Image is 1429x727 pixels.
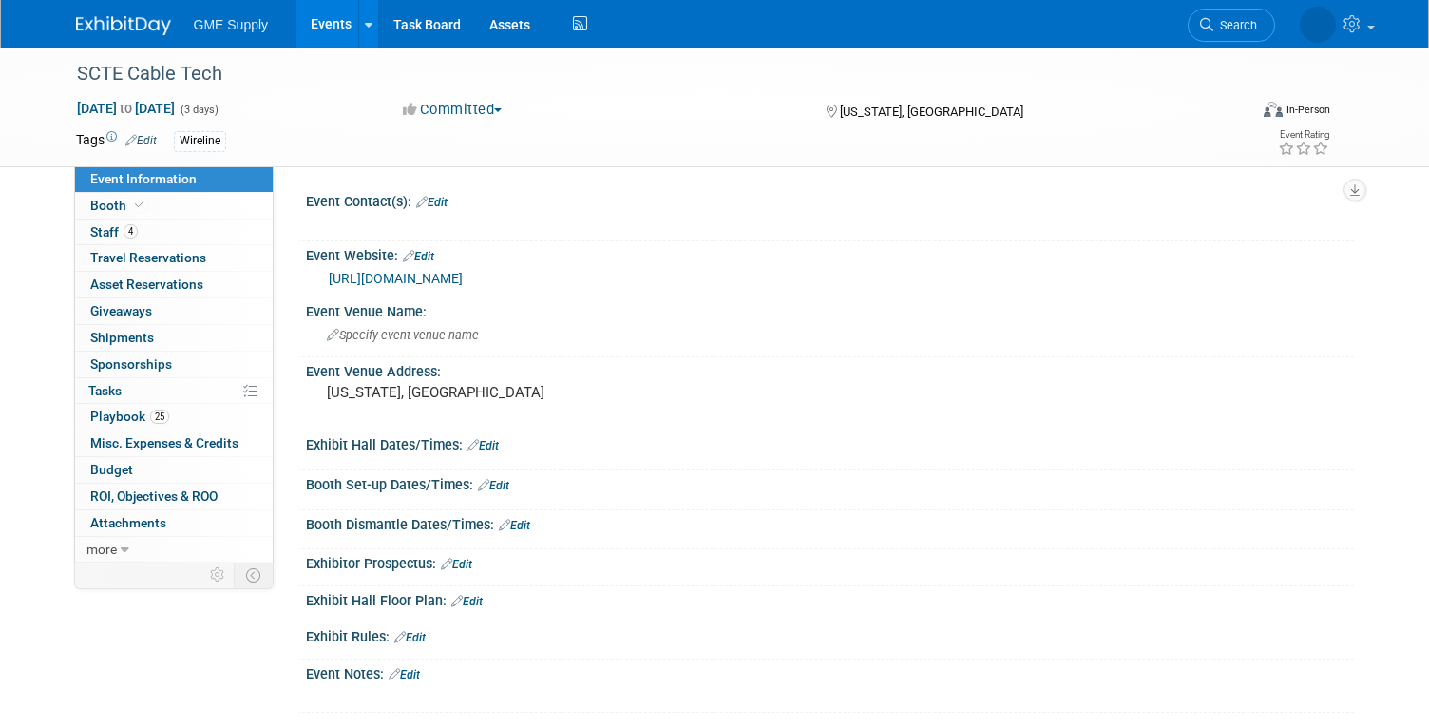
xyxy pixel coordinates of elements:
[75,245,273,271] a: Travel Reservations
[90,198,148,213] span: Booth
[117,101,135,116] span: to
[306,430,1354,455] div: Exhibit Hall Dates/Times:
[75,272,273,297] a: Asset Reservations
[90,250,206,265] span: Travel Reservations
[441,558,472,571] a: Edit
[467,439,499,452] a: Edit
[306,470,1354,495] div: Booth Set-up Dates/Times:
[389,668,420,681] a: Edit
[396,100,509,120] button: Committed
[306,622,1354,647] div: Exhibit Rules:
[416,196,448,209] a: Edit
[499,519,530,532] a: Edit
[125,134,157,147] a: Edit
[234,563,273,587] td: Toggle Event Tabs
[75,430,273,456] a: Misc. Expenses & Credits
[70,57,1224,91] div: SCTE Cable Tech
[306,187,1354,212] div: Event Contact(s):
[75,457,273,483] a: Budget
[478,479,509,492] a: Edit
[75,537,273,563] a: more
[75,193,273,219] a: Booth
[90,488,218,504] span: ROI, Objectives & ROO
[75,298,273,324] a: Giveaways
[840,105,1023,119] span: [US_STATE], [GEOGRAPHIC_DATA]
[150,410,169,424] span: 25
[90,356,172,372] span: Sponsorships
[135,200,144,210] i: Booth reservation complete
[90,435,238,450] span: Misc. Expenses & Credits
[306,510,1354,535] div: Booth Dismantle Dates/Times:
[1213,18,1257,32] span: Search
[86,542,117,557] span: more
[1278,130,1329,140] div: Event Rating
[75,484,273,509] a: ROI, Objectives & ROO
[394,631,426,644] a: Edit
[75,378,273,404] a: Tasks
[90,462,133,477] span: Budget
[306,549,1354,574] div: Exhibitor Prospectus:
[201,563,235,587] td: Personalize Event Tab Strip
[327,384,722,401] pre: [US_STATE], [GEOGRAPHIC_DATA]
[75,404,273,430] a: Playbook25
[90,277,203,292] span: Asset Reservations
[88,383,122,398] span: Tasks
[75,510,273,536] a: Attachments
[90,330,154,345] span: Shipments
[90,409,169,424] span: Playbook
[327,328,479,342] span: Specify event venue name
[1300,7,1336,43] img: Amanda Riley
[124,224,138,239] span: 4
[75,166,273,192] a: Event Information
[306,241,1354,266] div: Event Website:
[174,131,226,151] div: Wireline
[90,303,152,318] span: Giveaways
[306,586,1354,611] div: Exhibit Hall Floor Plan:
[1286,103,1330,117] div: In-Person
[306,357,1354,381] div: Event Venue Address:
[1145,99,1330,127] div: Event Format
[75,325,273,351] a: Shipments
[1188,9,1275,42] a: Search
[306,660,1354,684] div: Event Notes:
[451,595,483,608] a: Edit
[90,515,166,530] span: Attachments
[1264,102,1283,117] img: Format-Inperson.png
[76,100,176,117] span: [DATE] [DATE]
[306,297,1354,321] div: Event Venue Name:
[329,271,463,286] a: [URL][DOMAIN_NAME]
[194,17,269,32] span: GME Supply
[76,130,157,152] td: Tags
[76,16,171,35] img: ExhibitDay
[75,352,273,377] a: Sponsorships
[179,104,219,116] span: (3 days)
[90,224,138,239] span: Staff
[90,171,197,186] span: Event Information
[403,250,434,263] a: Edit
[75,220,273,245] a: Staff4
